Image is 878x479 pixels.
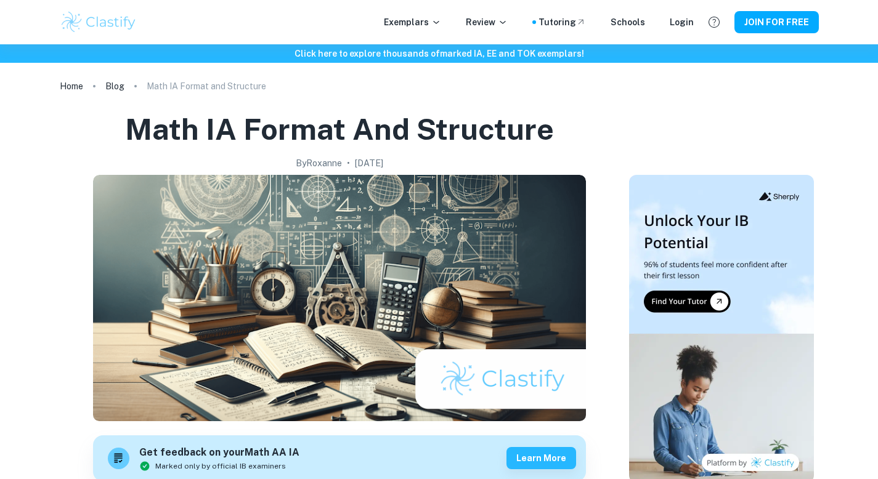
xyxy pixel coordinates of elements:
[704,12,725,33] button: Help and Feedback
[105,78,124,95] a: Blog
[125,110,554,149] h1: Math IA Format and Structure
[147,79,266,93] p: Math IA Format and Structure
[355,156,383,170] h2: [DATE]
[93,175,586,421] img: Math IA Format and Structure cover image
[347,156,350,170] p: •
[155,461,286,472] span: Marked only by official IB examiners
[670,15,694,29] a: Login
[539,15,586,29] a: Tutoring
[296,156,342,170] h2: By Roxanne
[734,11,819,33] button: JOIN FOR FREE
[60,78,83,95] a: Home
[60,10,138,34] img: Clastify logo
[384,15,441,29] p: Exemplars
[466,15,508,29] p: Review
[2,47,876,60] h6: Click here to explore thousands of marked IA, EE and TOK exemplars !
[139,445,299,461] h6: Get feedback on your Math AA IA
[611,15,645,29] a: Schools
[506,447,576,469] button: Learn more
